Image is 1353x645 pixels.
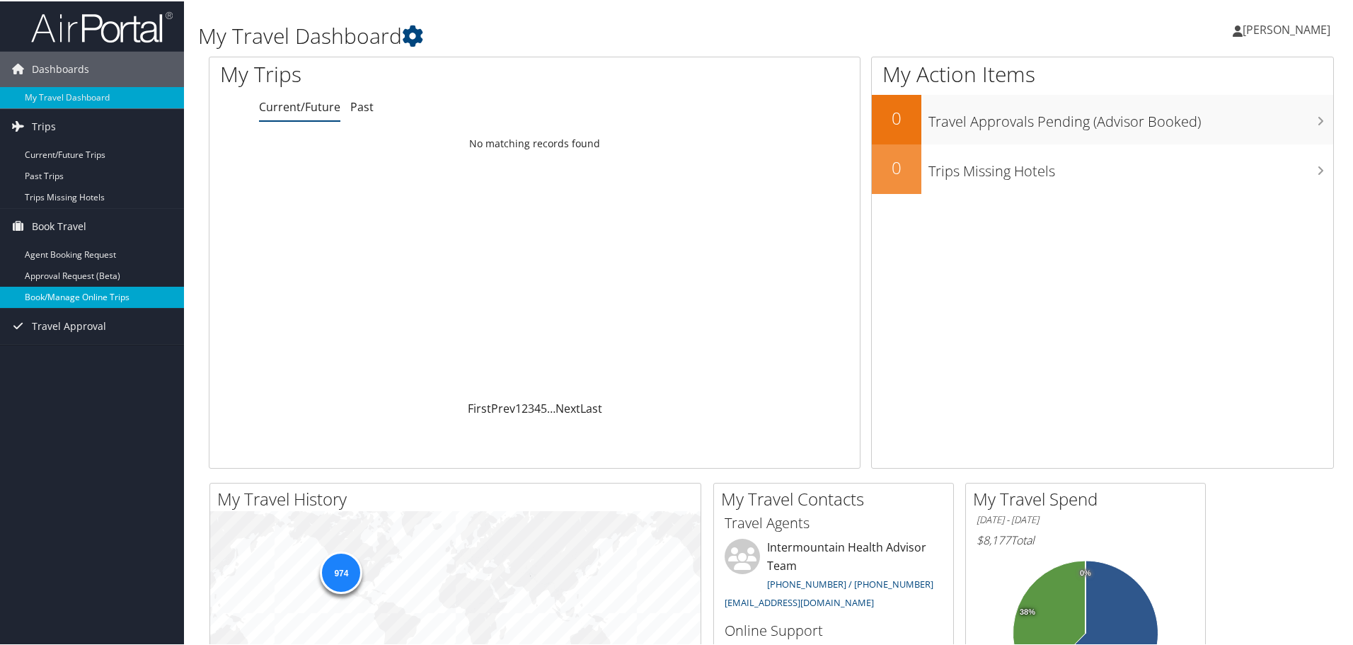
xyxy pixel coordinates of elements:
a: [PHONE_NUMBER] / [PHONE_NUMBER] [767,576,933,589]
span: [PERSON_NAME] [1243,21,1330,36]
span: Book Travel [32,207,86,243]
h2: My Travel Contacts [721,486,953,510]
a: Current/Future [259,98,340,113]
span: Travel Approval [32,307,106,343]
h1: My Trips [220,58,578,88]
span: … [547,399,555,415]
span: Dashboards [32,50,89,86]
h1: My Travel Dashboard [198,20,962,50]
li: Intermountain Health Advisor Team [718,537,950,613]
h3: Trips Missing Hotels [928,153,1333,180]
span: $8,177 [977,531,1011,547]
h6: [DATE] - [DATE] [977,512,1194,525]
a: Prev [491,399,515,415]
tspan: 38% [1020,607,1035,615]
a: 5 [541,399,547,415]
h6: Total [977,531,1194,547]
a: 4 [534,399,541,415]
h1: My Action Items [872,58,1333,88]
h2: My Travel Spend [973,486,1205,510]
h2: My Travel History [217,486,701,510]
h2: 0 [872,105,921,129]
h3: Online Support [725,620,943,639]
span: Trips [32,108,56,143]
img: airportal-logo.png [31,9,173,42]
tspan: 0% [1080,568,1091,576]
a: 0Trips Missing Hotels [872,143,1333,193]
a: 2 [522,399,528,415]
a: First [468,399,491,415]
a: Past [350,98,374,113]
h3: Travel Agents [725,512,943,532]
td: No matching records found [209,130,860,155]
a: Last [580,399,602,415]
h3: Travel Approvals Pending (Advisor Booked) [928,103,1333,130]
a: [PERSON_NAME] [1233,7,1345,50]
h2: 0 [872,154,921,178]
a: 1 [515,399,522,415]
div: 974 [320,550,362,593]
a: Next [555,399,580,415]
a: 0Travel Approvals Pending (Advisor Booked) [872,93,1333,143]
a: 3 [528,399,534,415]
a: [EMAIL_ADDRESS][DOMAIN_NAME] [725,595,874,607]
